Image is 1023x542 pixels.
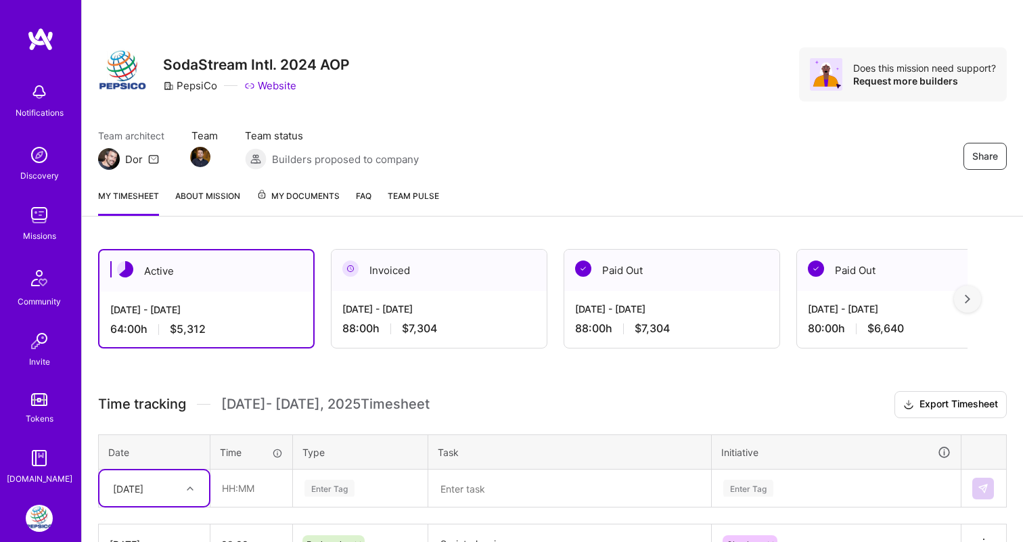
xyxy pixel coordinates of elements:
[125,152,143,166] div: Dor
[110,302,302,317] div: [DATE] - [DATE]
[304,478,355,499] div: Enter Tag
[810,58,842,91] img: Avatar
[808,321,1001,336] div: 80:00 h
[721,445,951,460] div: Initiative
[575,302,769,316] div: [DATE] - [DATE]
[808,302,1001,316] div: [DATE] - [DATE]
[853,74,996,87] div: Request more builders
[388,189,439,216] a: Team Pulse
[29,355,50,369] div: Invite
[965,294,970,304] img: right
[894,391,1007,418] button: Export Timesheet
[963,143,1007,170] button: Share
[163,78,217,93] div: PepsiCo
[27,27,54,51] img: logo
[175,189,240,216] a: About Mission
[256,189,340,216] a: My Documents
[163,56,350,73] h3: SodaStream Intl. 2024 AOP
[342,321,536,336] div: 88:00 h
[853,62,996,74] div: Does this mission need support?
[564,250,779,291] div: Paid Out
[903,398,914,412] i: icon Download
[221,396,430,413] span: [DATE] - [DATE] , 2025 Timesheet
[26,141,53,168] img: discovery
[23,262,55,294] img: Community
[272,152,419,166] span: Builders proposed to company
[26,505,53,532] img: PepsiCo: SodaStream Intl. 2024 AOP
[99,250,313,292] div: Active
[26,328,53,355] img: Invite
[428,434,712,470] th: Task
[148,154,159,164] i: icon Mail
[575,321,769,336] div: 88:00 h
[26,78,53,106] img: bell
[31,393,47,406] img: tokens
[98,148,120,170] img: Team Architect
[117,261,133,277] img: Active
[99,434,210,470] th: Date
[808,261,824,277] img: Paid Out
[220,445,283,459] div: Time
[635,321,670,336] span: $7,304
[22,505,56,532] a: PepsiCo: SodaStream Intl. 2024 AOP
[972,150,998,163] span: Share
[211,470,292,506] input: HH:MM
[98,396,186,413] span: Time tracking
[867,321,904,336] span: $6,640
[98,189,159,216] a: My timesheet
[23,229,56,243] div: Missions
[98,47,147,96] img: Company Logo
[163,81,174,91] i: icon CompanyGray
[110,322,302,336] div: 64:00 h
[797,250,1012,291] div: Paid Out
[26,445,53,472] img: guide book
[402,321,437,336] span: $7,304
[7,472,72,486] div: [DOMAIN_NAME]
[191,145,209,168] a: Team Member Avatar
[20,168,59,183] div: Discovery
[26,202,53,229] img: teamwork
[16,106,64,120] div: Notifications
[388,191,439,201] span: Team Pulse
[723,478,773,499] div: Enter Tag
[187,485,194,492] i: icon Chevron
[342,261,359,277] img: Invoiced
[332,250,547,291] div: Invoiced
[256,189,340,204] span: My Documents
[98,129,164,143] span: Team architect
[245,129,419,143] span: Team status
[191,129,218,143] span: Team
[18,294,61,309] div: Community
[190,147,210,167] img: Team Member Avatar
[978,483,988,494] img: Submit
[575,261,591,277] img: Paid Out
[244,78,296,93] a: Website
[356,189,371,216] a: FAQ
[245,148,267,170] img: Builders proposed to company
[26,411,53,426] div: Tokens
[170,322,206,336] span: $5,312
[342,302,536,316] div: [DATE] - [DATE]
[113,481,143,495] div: [DATE]
[293,434,428,470] th: Type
